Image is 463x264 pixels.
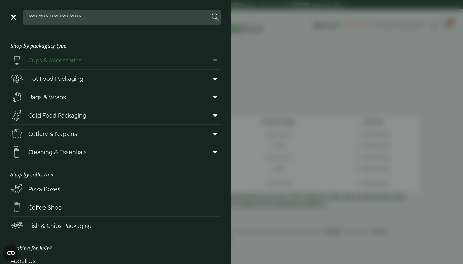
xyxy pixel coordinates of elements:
span: Bags & Wraps [28,93,66,101]
span: Fish & Chips Packaging [28,222,92,230]
span: Coffee Shop [28,203,62,212]
a: Pizza Boxes [10,180,221,198]
h3: Shop by packaging type [10,33,221,51]
h3: Shop by collection [10,161,221,180]
a: Hot Food Packaging [10,70,221,88]
a: Cups & Accessories [10,51,221,69]
span: Hot Food Packaging [28,74,83,83]
img: open-wipe.svg [10,146,23,158]
img: Sandwich_box.svg [10,109,23,122]
img: Paper_carriers.svg [10,90,23,103]
img: Cutlery.svg [10,127,23,140]
a: Coffee Shop [10,198,221,216]
a: Fish & Chips Packaging [10,217,221,235]
span: Cold Food Packaging [28,111,86,120]
img: FishNchip_box.svg [10,219,23,232]
a: Cutlery & Napkins [10,125,221,143]
a: Bags & Wraps [10,88,221,106]
button: Open CMP widget [3,245,19,261]
span: Cutlery & Napkins [28,129,77,138]
span: Pizza Boxes [28,185,60,193]
a: Cold Food Packaging [10,106,221,124]
img: Deli_box.svg [10,72,23,85]
img: PintNhalf_cup.svg [10,54,23,67]
h3: Looking for help? [10,235,221,254]
span: Cups & Accessories [28,56,82,65]
a: Cleaning & Essentials [10,143,221,161]
img: Pizza_boxes.svg [10,183,23,195]
span: Cleaning & Essentials [28,148,87,156]
img: HotDrink_paperCup.svg [10,201,23,214]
